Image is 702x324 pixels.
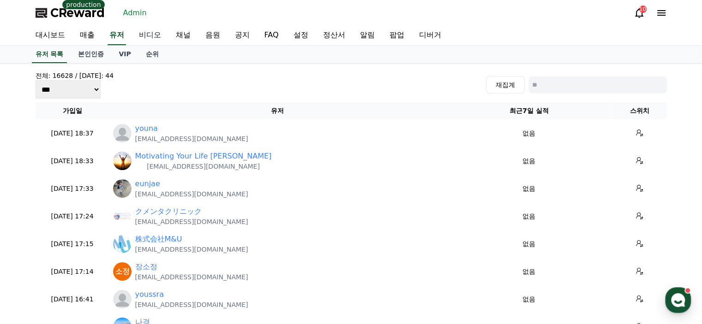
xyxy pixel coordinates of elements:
a: youssra [135,289,164,300]
img: profile_blank.webp [113,124,132,142]
a: 장소정 [135,261,157,272]
a: 본인인증 [71,46,111,63]
p: [DATE] 18:37 [39,129,106,138]
img: https://lh3.googleusercontent.com/a-/ALV-UjV60XaykTsHGZEaLx7Vrq9ZbrosmECstWE1EixGZdnoiqYCRnXcRIpX... [113,235,132,253]
a: Settings [119,247,177,271]
a: 순위 [138,46,166,63]
p: 없음 [450,239,609,249]
span: Messages [77,262,104,269]
div: 10 [639,6,647,13]
p: 없음 [450,156,609,166]
img: https://lh3.googleusercontent.com/a/ACg8ocKJ8RT39xUMuUPICjqCmv2jBbeh6SOV33Meh9byOK7yPCqzvg=s96-c [113,262,132,281]
p: [DATE] 17:24 [39,212,106,221]
a: Motivating Your Life [PERSON_NAME] [135,151,272,162]
img: https://cdn.creward.net/profile/user/profile_blank.webp [113,290,132,308]
p: [DATE] 18:33 [39,156,106,166]
p: 없음 [450,295,609,304]
th: 가입일 [36,102,109,119]
p: [EMAIL_ADDRESS][DOMAIN_NAME] [135,272,248,282]
a: 유저 [108,26,126,45]
a: 유저 목록 [32,46,67,63]
button: 재집계 [486,76,525,94]
p: [EMAIL_ADDRESS][DOMAIN_NAME] [135,217,248,226]
a: 설정 [286,26,316,45]
span: Home [24,261,40,269]
h4: 전체: 16628 / [DATE]: 44 [36,71,114,80]
th: 최근7일 실적 [446,102,612,119]
p: [DATE] 17:33 [39,184,106,194]
a: youna [135,123,158,134]
a: Home [3,247,61,271]
a: CReward [36,6,105,20]
span: Settings [137,261,159,269]
p: [DATE] 17:15 [39,239,106,249]
a: 음원 [198,26,228,45]
a: VIP [111,46,138,63]
a: 공지 [228,26,257,45]
p: 없음 [450,184,609,194]
p: [EMAIL_ADDRESS][DOMAIN_NAME] [135,189,248,199]
a: 팝업 [382,26,412,45]
p: [EMAIL_ADDRESS][DOMAIN_NAME] [135,245,248,254]
span: CReward [50,6,105,20]
a: 정산서 [316,26,353,45]
a: 채널 [168,26,198,45]
img: https://lh3.googleusercontent.com/a/ACg8ocLRFZfQtiiFBYk2mAWJAf-lsvsFtSh-ouQQD6GNODiEXCanM0g=s96-c [113,207,132,225]
p: [DATE] 16:41 [39,295,106,304]
a: 알림 [353,26,382,45]
a: Admin [120,6,150,20]
img: http://k.kakaocdn.net/dn/wIwOe/btsOVDoQOET/P4GrBOCPQrCo4uczji7sP0/img_640x640.jpg [113,179,132,198]
a: 매출 [72,26,102,45]
p: [EMAIL_ADDRESS][DOMAIN_NAME] [135,134,248,143]
a: Messages [61,247,119,271]
p: 없음 [450,267,609,277]
p: [EMAIL_ADDRESS][DOMAIN_NAME] [135,300,248,309]
a: 대시보드 [28,26,72,45]
p: 없음 [450,212,609,221]
a: 비디오 [132,26,168,45]
th: 스위치 [612,102,667,119]
p: [EMAIL_ADDRESS][DOMAIN_NAME] [135,162,272,171]
th: 유저 [109,102,446,119]
p: 없음 [450,129,609,138]
a: 디버거 [412,26,449,45]
a: 10 [634,7,645,18]
a: クメンタクリニック [135,206,202,217]
a: FAQ [257,26,286,45]
p: [DATE] 17:14 [39,267,106,277]
a: eunjae [135,178,160,189]
a: 株式会社M&U [135,234,182,245]
img: https://lh3.googleusercontent.com/a/ACg8ocIKyIrs8kQJzM6dYcczpCu8K0R1U1uO7HvRDOZ15Q6Rlx3QLjLR=s96-c [113,152,132,170]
